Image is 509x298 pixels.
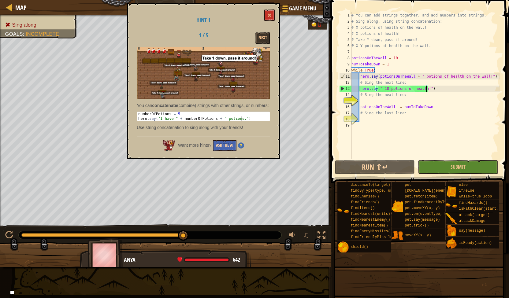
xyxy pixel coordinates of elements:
[339,67,351,73] div: 10
[339,43,351,49] div: 6
[351,223,388,228] span: findNearestItem()
[339,98,351,104] div: 15
[315,230,328,242] button: Toggle fullscreen
[459,219,485,223] span: attackDamage
[339,61,351,67] div: 9
[405,183,411,187] span: pet
[446,201,457,212] img: portrait.png
[287,230,299,242] button: Adjust volume
[351,200,379,204] span: findFriends()
[26,31,59,37] span: Incomplete
[446,186,457,197] img: portrait.png
[446,213,457,225] img: portrait.png
[196,16,210,24] span: Hint 1
[12,22,38,28] span: Sing along.
[213,140,236,151] button: Ask the AI
[405,189,449,193] span: [DOMAIN_NAME](enemy)
[137,102,270,109] p: You can (combine) strings with other strings, or numbers:
[152,103,177,108] strong: concatenate
[446,237,457,249] img: portrait.png
[339,49,351,55] div: 7
[184,32,223,39] h2: 1 / 5
[5,31,23,37] span: Goals
[351,206,375,210] span: findItems()
[459,183,468,187] span: else
[12,3,27,12] a: Map
[405,206,440,210] span: pet.moveXY(x, y)
[351,183,390,187] span: distanceTo(target)
[459,189,474,193] span: if/else
[392,230,403,241] img: portrait.png
[339,37,351,43] div: 5
[351,212,390,216] span: findNearest(units)
[451,164,466,170] span: Submit
[3,230,15,242] button: Ctrl + P: Play
[163,140,175,151] img: AI
[459,229,485,233] span: say(message)
[339,12,351,18] div: 1
[23,31,26,37] span: :
[351,218,390,222] span: findNearestEnemy()
[340,73,351,79] div: 11
[459,241,492,245] span: isReady(action)
[405,233,431,237] span: moveXY(x, y)
[137,47,270,99] img: Deja brew
[15,3,27,12] span: Map
[351,245,368,249] span: shield()
[339,18,351,24] div: 2
[5,21,72,28] li: Sing along.
[339,104,351,110] div: 16
[318,21,324,28] div: 0
[302,230,312,242] button: ♫
[178,143,211,148] span: Want more hints?
[339,122,351,128] div: 19
[238,142,244,149] img: Hint
[446,225,457,237] img: portrait.png
[418,160,498,174] button: Submit
[337,241,349,253] img: portrait.png
[351,235,399,239] span: findFriendlyMissiles()
[137,124,270,131] p: Use string concatenation to sing along with your friends!
[124,256,245,264] div: Anya
[339,55,351,61] div: 8
[351,229,392,234] span: findEnemyMissiles()
[339,116,351,122] div: 18
[337,206,349,218] img: portrait.png
[289,5,316,13] span: Game Menu
[335,160,415,174] button: Run ⇧↵
[339,79,351,86] div: 12
[405,200,464,204] span: pet.findNearestByType(type)
[459,213,490,217] span: attack(target)
[308,19,327,30] div: Team 'humans' has 0 gold.
[405,218,440,222] span: pet.say(message)
[405,194,438,199] span: pet.fetch(item)
[277,2,320,17] button: Game Menu
[87,238,123,272] img: thang_avatar_frame.png
[233,256,240,263] span: 642
[351,194,379,199] span: findEnemies()
[459,201,488,205] span: findHazards()
[339,92,351,98] div: 14
[405,212,462,216] span: pet.on(eventType, handler)
[339,31,351,37] div: 4
[340,86,351,92] div: 13
[459,194,492,199] span: while-true loop
[392,200,403,212] img: portrait.png
[255,32,270,44] button: Next
[339,24,351,31] div: 3
[177,257,240,263] div: health: 642 / 642
[351,189,401,193] span: findByType(type, units)
[303,230,309,240] span: ♫
[339,110,351,116] div: 17
[405,223,429,228] span: pet.trick()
